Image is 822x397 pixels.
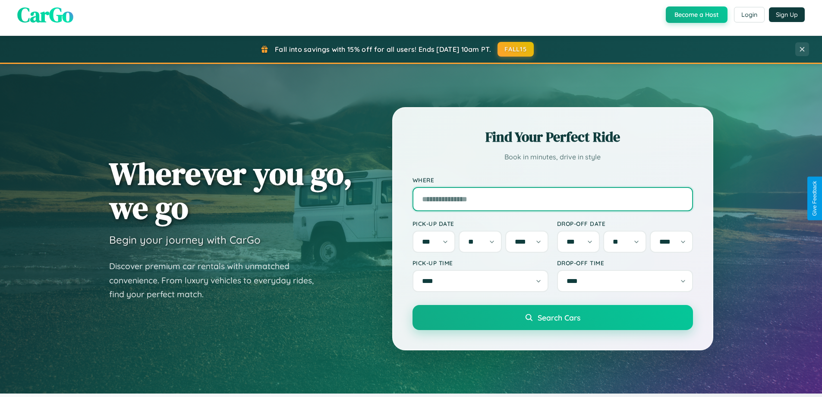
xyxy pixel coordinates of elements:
p: Discover premium car rentals with unmatched convenience. From luxury vehicles to everyday rides, ... [109,259,325,302]
p: Book in minutes, drive in style [413,151,693,163]
button: FALL15 [498,42,534,57]
h2: Find Your Perfect Ride [413,127,693,146]
label: Pick-up Date [413,220,548,227]
label: Drop-off Time [557,259,693,267]
span: CarGo [17,0,73,29]
label: Drop-off Date [557,220,693,227]
div: Give Feedback [812,181,818,216]
button: Login [734,7,765,22]
button: Sign Up [769,7,805,22]
h3: Begin your journey with CarGo [109,233,261,246]
span: Fall into savings with 15% off for all users! Ends [DATE] 10am PT. [275,45,491,54]
h1: Wherever you go, we go [109,156,353,225]
span: Search Cars [538,313,580,322]
button: Search Cars [413,305,693,330]
label: Where [413,176,693,184]
button: Become a Host [666,6,728,23]
label: Pick-up Time [413,259,548,267]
